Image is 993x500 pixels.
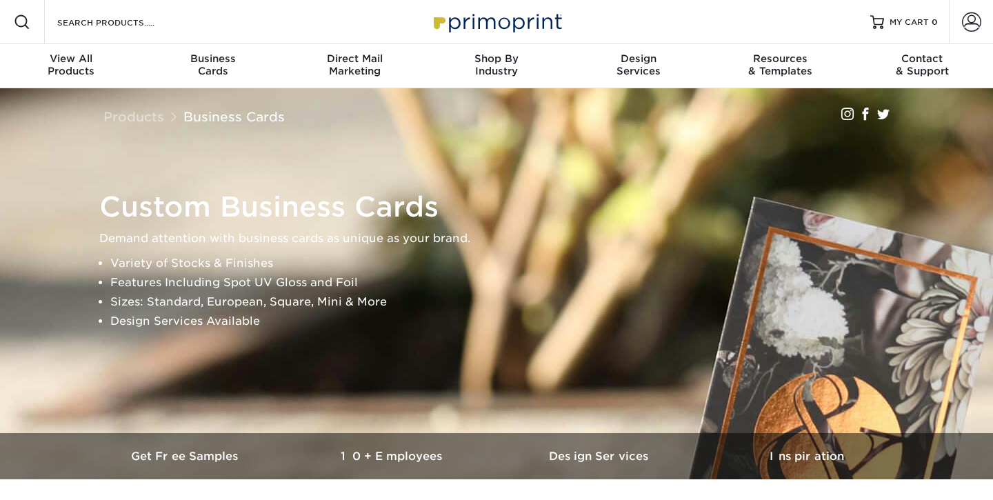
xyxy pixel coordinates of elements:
li: Variety of Stocks & Finishes [110,254,906,273]
div: Industry [425,52,568,77]
a: Contact& Support [851,44,993,88]
a: DesignServices [568,44,710,88]
h3: 10+ Employees [290,450,496,463]
input: SEARCH PRODUCTS..... [56,14,190,30]
img: Primoprint [428,7,565,37]
a: Design Services [496,433,703,479]
li: Sizes: Standard, European, Square, Mini & More [110,292,906,312]
div: Services [568,52,710,77]
span: 0 [932,17,938,27]
a: 10+ Employees [290,433,496,479]
h3: Inspiration [703,450,910,463]
span: Contact [851,52,993,65]
h3: Design Services [496,450,703,463]
a: Direct MailMarketing [283,44,425,88]
span: Resources [710,52,852,65]
h1: Custom Business Cards [99,190,906,223]
a: Shop ByIndustry [425,44,568,88]
a: Resources& Templates [710,44,852,88]
a: Get Free Samples [83,433,290,479]
div: Cards [142,52,284,77]
div: & Support [851,52,993,77]
span: Shop By [425,52,568,65]
h3: Get Free Samples [83,450,290,463]
div: Marketing [283,52,425,77]
li: Design Services Available [110,312,906,331]
span: Design [568,52,710,65]
a: Products [103,109,164,124]
a: Inspiration [703,433,910,479]
a: Business Cards [183,109,285,124]
span: Business [142,52,284,65]
span: MY CART [890,17,929,28]
a: BusinessCards [142,44,284,88]
span: Direct Mail [283,52,425,65]
p: Demand attention with business cards as unique as your brand. [99,229,906,248]
div: & Templates [710,52,852,77]
li: Features Including Spot UV Gloss and Foil [110,273,906,292]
